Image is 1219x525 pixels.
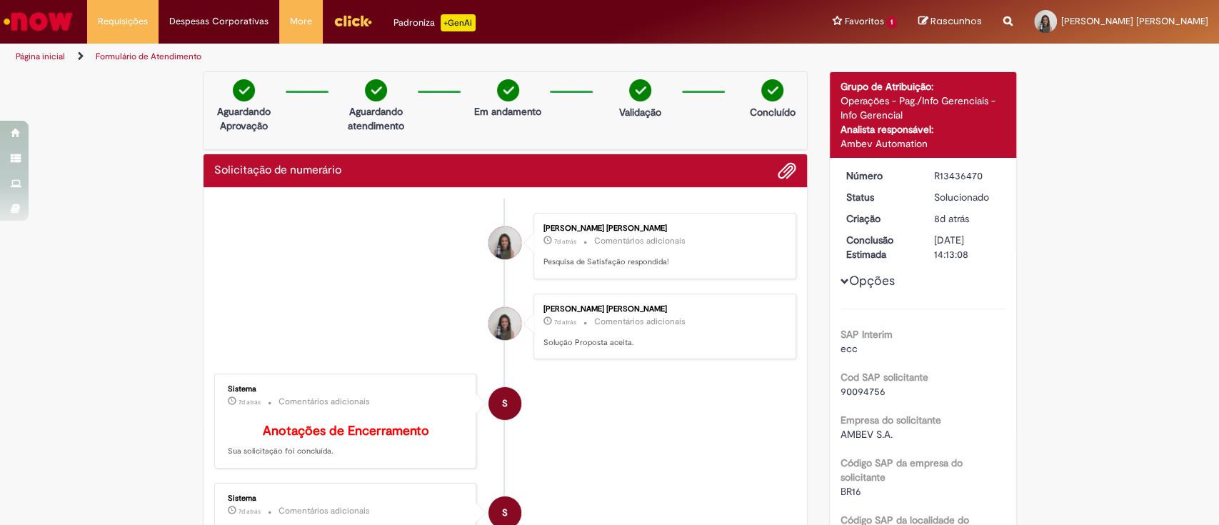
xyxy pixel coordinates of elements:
small: Comentários adicionais [594,235,686,247]
div: Marcella Heloise Damazio [488,307,521,340]
div: System [488,387,521,420]
p: Aguardando atendimento [341,104,411,133]
p: Em andamento [474,104,541,119]
a: Página inicial [16,51,65,62]
time: 21/08/2025 18:07:06 [554,318,576,326]
p: Validação [619,105,661,119]
span: 90094756 [841,385,886,398]
a: Rascunhos [918,15,982,29]
p: Pesquisa de Satisfação respondida! [543,256,781,268]
b: Cod SAP solicitante [841,371,928,384]
div: Operações - Pag./Info Gerenciais - Info Gerencial [841,94,1005,122]
time: 21/08/2025 18:03:03 [239,398,261,406]
span: 1 [886,16,897,29]
dt: Status [836,190,923,204]
dt: Conclusão Estimada [836,233,923,261]
div: Sistema [228,494,466,503]
button: Adicionar anexos [778,161,796,180]
span: 7d atrás [554,237,576,246]
time: 21/08/2025 14:09:19 [934,212,969,225]
img: check-circle-green.png [497,79,519,101]
span: 7d atrás [239,507,261,516]
div: Padroniza [393,14,476,31]
div: R13436470 [934,169,1000,183]
div: [DATE] 14:13:08 [934,233,1000,261]
div: Marcella Heloise Damazio [488,226,521,259]
span: 8d atrás [934,212,969,225]
a: Formulário de Atendimento [96,51,201,62]
div: [PERSON_NAME] [PERSON_NAME] [543,224,781,233]
b: Empresa do solicitante [841,414,941,426]
div: Solucionado [934,190,1000,204]
p: +GenAi [441,14,476,31]
small: Comentários adicionais [594,316,686,328]
b: SAP Interim [841,328,893,341]
span: Requisições [98,14,148,29]
img: check-circle-green.png [629,79,651,101]
div: Grupo de Atribuição: [841,79,1005,94]
small: Comentários adicionais [279,396,370,408]
span: ecc [841,342,858,355]
img: check-circle-green.png [365,79,387,101]
span: Despesas Corporativas [169,14,269,29]
span: Favoritos [844,14,883,29]
b: Código SAP da empresa do solicitante [841,456,963,484]
img: click_logo_yellow_360x200.png [333,10,372,31]
img: ServiceNow [1,7,75,36]
time: 21/08/2025 18:03:01 [239,507,261,516]
div: Sistema [228,385,466,394]
img: check-circle-green.png [761,79,783,101]
span: S [502,386,508,421]
div: Ambev Automation [841,136,1005,151]
span: BR16 [841,485,861,498]
span: AMBEV S.A. [841,428,893,441]
span: 7d atrás [239,398,261,406]
div: [PERSON_NAME] [PERSON_NAME] [543,305,781,314]
time: 21/08/2025 18:07:13 [554,237,576,246]
dt: Criação [836,211,923,226]
p: Concluído [749,105,795,119]
div: 21/08/2025 14:09:19 [934,211,1000,226]
p: Aguardando Aprovação [209,104,279,133]
span: Rascunhos [930,14,982,28]
p: Solução Proposta aceita. [543,337,781,349]
p: Sua solicitação foi concluída. [228,424,466,457]
b: Anotações de Encerramento [263,423,429,439]
ul: Trilhas de página [11,44,802,70]
span: 7d atrás [554,318,576,326]
span: [PERSON_NAME] [PERSON_NAME] [1061,15,1208,27]
dt: Número [836,169,923,183]
small: Comentários adicionais [279,505,370,517]
div: Analista responsável: [841,122,1005,136]
img: check-circle-green.png [233,79,255,101]
span: More [290,14,312,29]
h2: Solicitação de numerário Histórico de tíquete [214,164,341,177]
